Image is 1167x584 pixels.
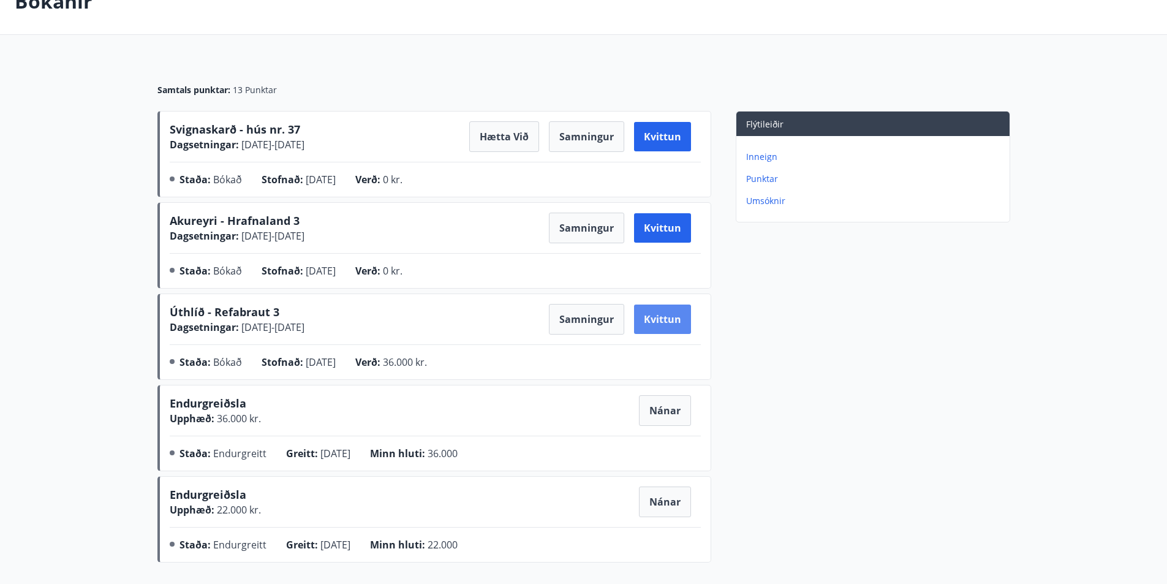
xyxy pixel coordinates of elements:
[170,229,239,243] span: Dagsetningar :
[170,122,300,137] span: Svignaskarð - hús nr. 37
[170,320,239,334] span: Dagsetningar :
[428,447,458,460] span: 36.000
[179,355,211,369] span: Staða :
[213,447,266,460] span: Endurgreitt
[383,264,402,278] span: 0 kr.
[639,395,691,426] button: Nánar
[262,355,303,369] span: Stofnað :
[549,121,624,152] button: Samningur
[428,538,458,552] span: 22.000
[170,305,279,319] span: Úthlíð - Refabraut 3
[233,84,277,96] span: 13 Punktar
[383,355,427,369] span: 36.000 kr.
[355,264,380,278] span: Verð :
[170,396,246,415] span: Endurgreiðsla
[306,355,336,369] span: [DATE]
[170,138,239,151] span: Dagsetningar :
[370,538,425,552] span: Minn hluti :
[355,173,380,186] span: Verð :
[214,503,261,517] span: 22.000 kr.
[355,355,380,369] span: Verð :
[213,355,242,369] span: Bókað
[170,213,300,228] span: Akureyri - Hrafnaland 3
[746,118,784,130] span: Flýtileiðir
[262,173,303,186] span: Stofnað :
[634,122,691,151] button: Kvittun
[214,412,261,425] span: 36.000 kr.
[639,487,691,517] button: Nánar
[746,173,1005,185] p: Punktar
[179,173,211,186] span: Staða :
[370,447,425,460] span: Minn hluti :
[170,412,214,425] span: Upphæð :
[157,84,230,96] span: Samtals punktar :
[746,195,1005,207] p: Umsóknir
[170,503,214,517] span: Upphæð :
[239,138,304,151] span: [DATE] - [DATE]
[383,173,402,186] span: 0 kr.
[286,538,318,552] span: Greitt :
[179,538,211,552] span: Staða :
[286,447,318,460] span: Greitt :
[179,447,211,460] span: Staða :
[179,264,211,278] span: Staða :
[746,151,1005,163] p: Inneign
[320,447,350,460] span: [DATE]
[320,538,350,552] span: [DATE]
[634,305,691,334] button: Kvittun
[306,173,336,186] span: [DATE]
[306,264,336,278] span: [DATE]
[239,320,304,334] span: [DATE] - [DATE]
[213,264,242,278] span: Bókað
[213,173,242,186] span: Bókað
[634,213,691,243] button: Kvittun
[549,304,624,335] button: Samningur
[170,487,246,507] span: Endurgreiðsla
[213,538,266,552] span: Endurgreitt
[469,121,539,152] button: Hætta við
[549,213,624,243] button: Samningur
[262,264,303,278] span: Stofnað :
[239,229,304,243] span: [DATE] - [DATE]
